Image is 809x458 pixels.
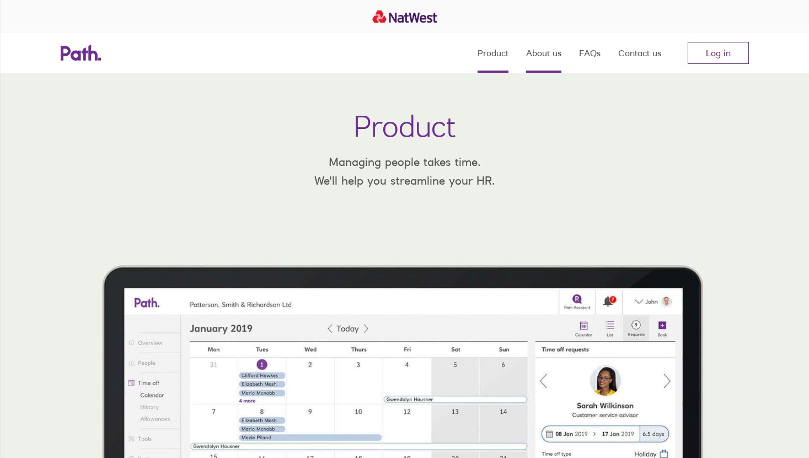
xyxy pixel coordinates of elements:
a: About us [526,33,561,73]
a: FAQs [579,33,601,73]
p: Managing people takes time. We'll help you streamline your HR. [306,153,504,190]
a: Product [478,33,508,73]
h1: Product [353,108,456,144]
a: Contact us [618,33,661,73]
a: Log in [688,42,749,64]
